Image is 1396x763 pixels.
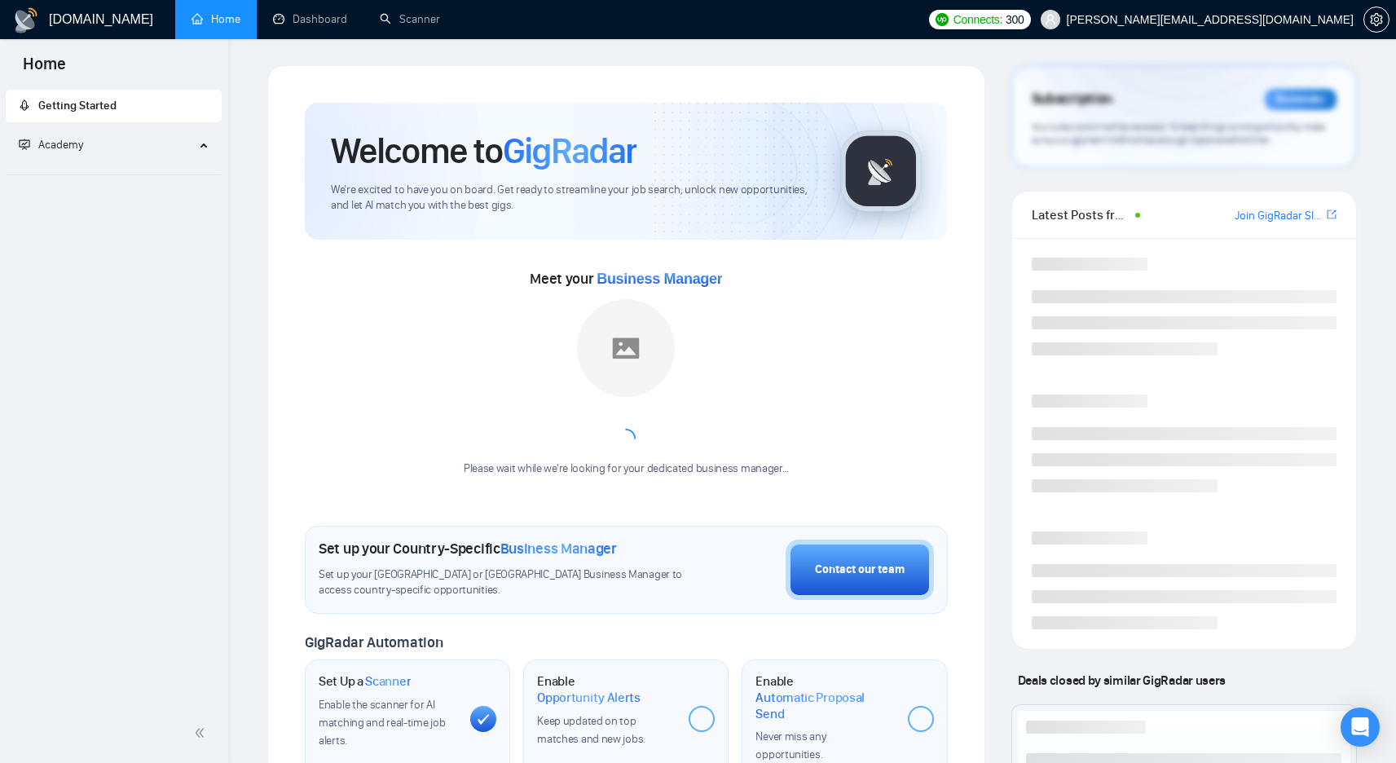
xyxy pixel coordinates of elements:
a: Join GigRadar Slack Community [1235,207,1323,225]
li: Getting Started [6,90,222,122]
span: Deals closed by similar GigRadar users [1011,666,1232,695]
div: Reminder [1265,89,1337,110]
a: searchScanner [380,12,440,26]
button: Contact our team [786,540,934,600]
span: loading [616,429,636,448]
img: placeholder.png [577,299,675,397]
span: Meet your [530,270,722,288]
img: upwork-logo.png [936,13,949,26]
span: We're excited to have you on board. Get ready to streamline your job search, unlock new opportuni... [331,183,814,214]
span: GigRadar Automation [305,633,443,651]
span: setting [1364,13,1389,26]
span: Getting Started [38,99,117,112]
span: Set up your [GEOGRAPHIC_DATA] or [GEOGRAPHIC_DATA] Business Manager to access country-specific op... [319,567,688,598]
span: Home [10,52,79,86]
span: Never miss any opportunities. [755,730,826,761]
h1: Set up your Country-Specific [319,540,617,558]
span: Academy [38,138,83,152]
span: Latest Posts from the GigRadar Community [1032,205,1131,225]
span: double-left [194,725,210,741]
span: Connects: [953,11,1002,29]
span: Enable the scanner for AI matching and real-time job alerts. [319,698,445,748]
button: setting [1363,7,1389,33]
span: GigRadar [503,129,636,173]
span: Opportunity Alerts [537,690,641,706]
span: Keep updated on top matches and new jobs. [537,714,645,746]
span: Your subscription will be renewed. To keep things running smoothly, make sure your payment method... [1032,121,1325,147]
div: Open Intercom Messenger [1341,708,1380,747]
span: Business Manager [500,540,617,558]
span: fund-projection-screen [19,139,30,150]
span: Business Manager [597,271,722,287]
img: gigradar-logo.png [840,130,922,212]
a: setting [1363,13,1389,26]
a: homeHome [192,12,240,26]
div: Please wait while we're looking for your dedicated business manager... [454,461,799,477]
span: Automatic Proposal Send [755,690,894,721]
span: Academy [19,138,83,152]
h1: Enable [755,673,894,721]
h1: Enable [537,673,676,705]
span: user [1045,14,1056,25]
span: Subscription [1032,86,1112,113]
a: dashboardDashboard [273,12,347,26]
span: Scanner [365,673,411,690]
h1: Set Up a [319,673,411,690]
span: 300 [1006,11,1024,29]
a: export [1327,207,1337,223]
span: rocket [19,99,30,111]
img: logo [13,7,39,33]
h1: Welcome to [331,129,636,173]
div: Contact our team [815,561,905,579]
li: Academy Homepage [6,168,222,179]
span: export [1327,208,1337,221]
